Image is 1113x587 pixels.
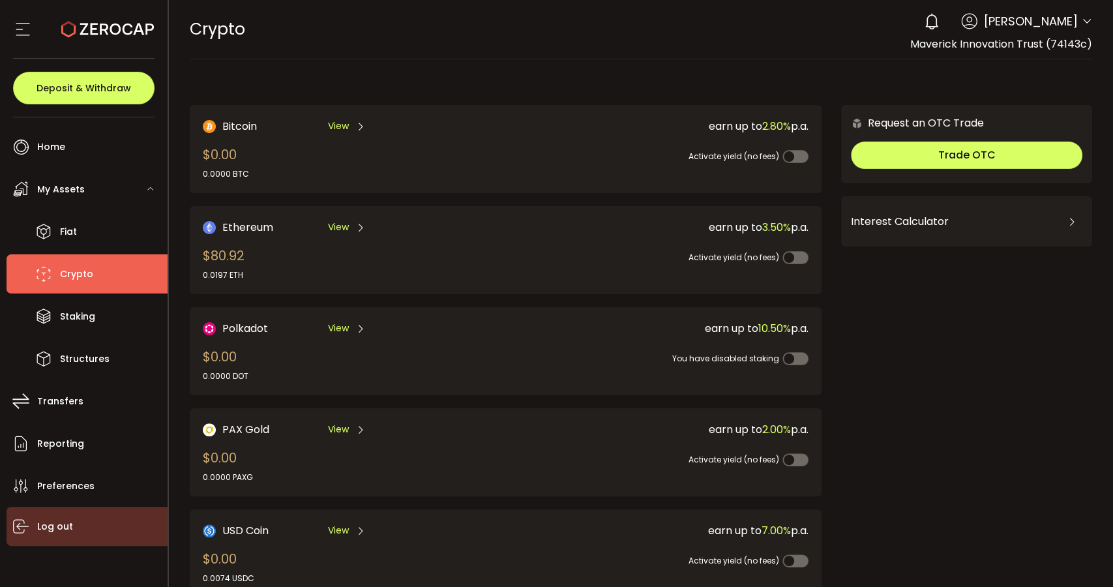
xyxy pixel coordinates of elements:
[203,322,216,335] img: DOT
[501,320,809,337] div: earn up to p.a.
[851,206,1082,237] div: Interest Calculator
[1048,524,1113,587] iframe: Chat Widget
[203,549,254,584] div: $0.00
[689,454,779,465] span: Activate yield (no fees)
[203,524,216,537] img: USD Coin
[328,423,349,436] span: View
[222,118,257,134] span: Bitcoin
[851,117,863,129] img: 6nGpN7MZ9FLuBP83NiajKbTRY4UzlzQtBKtCrLLspmCkSvCZHBKvY3NxgQaT5JnOQREvtQ257bXeeSTueZfAPizblJ+Fe8JwA...
[37,434,84,453] span: Reporting
[203,347,248,382] div: $0.00
[203,168,249,180] div: 0.0000 BTC
[203,573,254,584] div: 0.0074 USDC
[984,12,1078,30] span: [PERSON_NAME]
[60,350,110,369] span: Structures
[203,423,216,436] img: PAX Gold
[328,119,349,133] span: View
[203,370,248,382] div: 0.0000 DOT
[501,118,809,134] div: earn up to p.a.
[37,477,95,496] span: Preferences
[689,555,779,566] span: Activate yield (no fees)
[501,219,809,235] div: earn up to p.a.
[501,522,809,539] div: earn up to p.a.
[851,142,1082,169] button: Trade OTC
[328,220,349,234] span: View
[203,221,216,234] img: Ethereum
[762,220,791,235] span: 3.50%
[37,392,83,411] span: Transfers
[37,180,85,199] span: My Assets
[203,145,249,180] div: $0.00
[328,524,349,537] span: View
[13,72,155,104] button: Deposit & Withdraw
[501,421,809,438] div: earn up to p.a.
[37,83,131,93] span: Deposit & Withdraw
[222,219,273,235] span: Ethereum
[841,115,984,131] div: Request an OTC Trade
[689,252,779,263] span: Activate yield (no fees)
[60,265,93,284] span: Crypto
[762,523,791,538] span: 7.00%
[222,421,269,438] span: PAX Gold
[60,222,77,241] span: Fiat
[762,119,791,134] span: 2.80%
[689,151,779,162] span: Activate yield (no fees)
[203,269,245,281] div: 0.0197 ETH
[938,147,995,162] span: Trade OTC
[60,307,95,326] span: Staking
[203,246,245,281] div: $80.92
[37,517,73,536] span: Log out
[203,448,253,483] div: $0.00
[222,320,268,337] span: Polkadot
[910,37,1092,52] span: Maverick Innovation Trust (74143c)
[203,120,216,133] img: Bitcoin
[328,322,349,335] span: View
[758,321,791,336] span: 10.50%
[672,353,779,364] span: You have disabled staking
[190,18,245,40] span: Crypto
[222,522,269,539] span: USD Coin
[762,422,791,437] span: 2.00%
[37,138,65,157] span: Home
[203,472,253,483] div: 0.0000 PAXG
